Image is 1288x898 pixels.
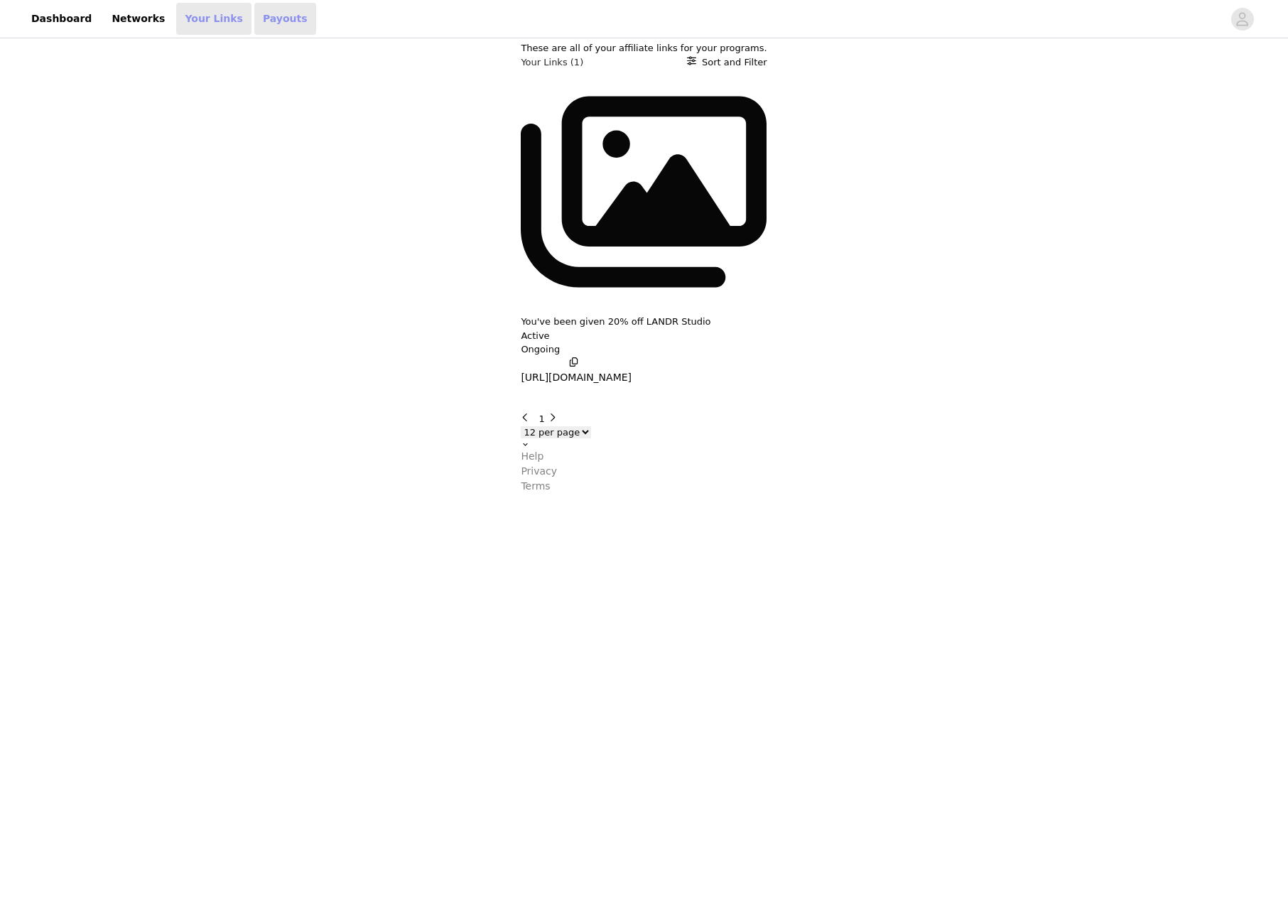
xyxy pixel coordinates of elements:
[539,412,544,426] button: Go To Page 1
[687,55,767,70] button: Sort and Filter
[521,464,557,479] p: Privacy
[521,479,767,494] a: Terms
[521,357,632,386] button: [URL][DOMAIN_NAME]
[521,370,632,385] p: [URL][DOMAIN_NAME]
[521,412,536,426] button: Go to previous page
[521,55,583,70] h3: Your Links (1)
[521,449,767,464] a: Help
[176,3,251,35] a: Your Links
[521,342,767,357] p: Ongoing
[254,3,316,35] a: Payouts
[521,479,550,494] p: Terms
[103,3,173,35] a: Networks
[1235,8,1249,31] div: avatar
[521,449,543,464] p: Help
[548,412,563,426] button: Go to next page
[23,3,100,35] a: Dashboard
[521,464,767,479] a: Privacy
[521,329,549,343] p: Active
[521,315,710,329] button: You've been given 20% off LANDR Studio
[521,41,767,55] p: These are all of your affiliate links for your programs.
